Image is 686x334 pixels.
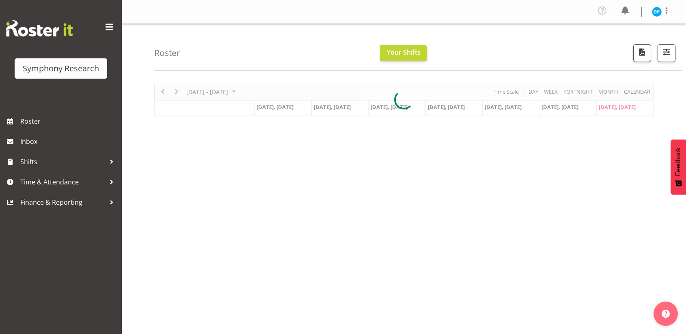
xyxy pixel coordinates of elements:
[652,7,662,17] img: divyadeep-parmar11611.jpg
[6,20,73,36] img: Rosterit website logo
[154,48,180,58] h4: Roster
[675,148,682,176] span: Feedback
[20,156,106,168] span: Shifts
[658,44,675,62] button: Filter Shifts
[671,139,686,195] button: Feedback - Show survey
[20,196,106,208] span: Finance & Reporting
[20,135,118,148] span: Inbox
[387,48,421,57] span: Your Shifts
[20,115,118,127] span: Roster
[20,176,106,188] span: Time & Attendance
[23,62,99,75] div: Symphony Research
[380,45,427,61] button: Your Shifts
[633,44,651,62] button: Download a PDF of the roster according to the set date range.
[662,310,670,318] img: help-xxl-2.png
